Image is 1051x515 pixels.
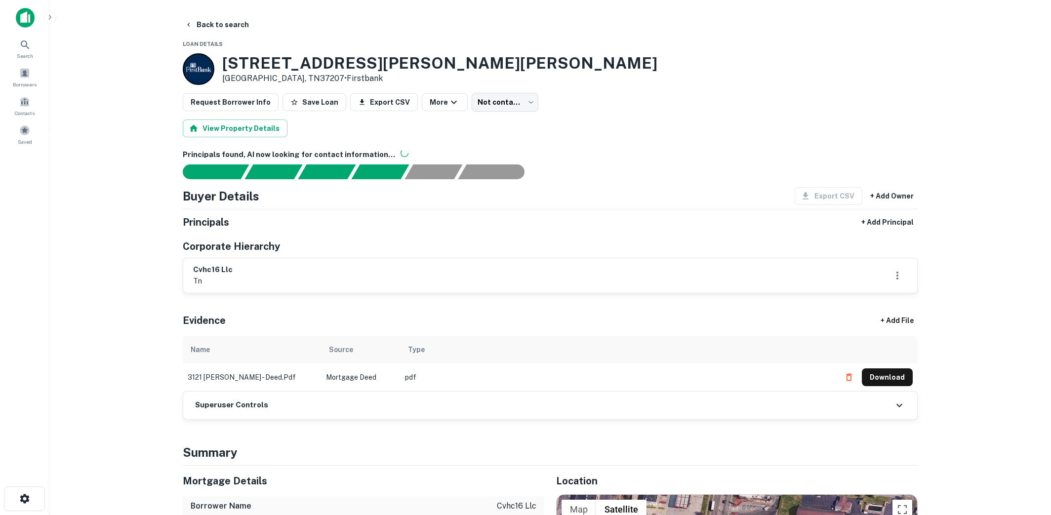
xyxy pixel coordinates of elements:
p: cvhc16 llc [497,500,536,512]
div: Source [329,344,353,356]
button: Save Loan [283,93,346,111]
h3: [STREET_ADDRESS][PERSON_NAME][PERSON_NAME] [222,54,657,73]
button: Delete file [840,369,858,385]
button: + Add Principal [857,213,918,231]
div: AI fulfillment process complete. [458,164,536,179]
h5: Corporate Hierarchy [183,239,280,254]
h4: Summary [183,443,918,461]
div: Your request is received and processing... [244,164,302,179]
a: Firstbank [347,74,383,83]
h5: Evidence [183,313,226,328]
h6: Principals found, AI now looking for contact information... [183,149,918,160]
a: Contacts [3,92,46,119]
div: Principals found, AI now looking for contact information... [351,164,409,179]
button: + Add Owner [866,187,918,205]
h6: Superuser Controls [195,399,268,411]
div: Sending borrower request to AI... [171,164,245,179]
div: + Add File [862,312,931,330]
p: tn [193,275,233,287]
button: View Property Details [183,119,287,137]
th: Source [321,336,400,363]
h5: Location [556,474,918,488]
a: Borrowers [3,64,46,90]
div: scrollable content [183,336,918,391]
h6: Borrower Name [191,500,251,512]
div: Documents found, AI parsing details... [298,164,356,179]
button: Download [862,368,913,386]
td: pdf [400,363,835,391]
a: Search [3,35,46,62]
div: Principals found, still searching for contact information. This may take time... [404,164,462,179]
td: Mortgage Deed [321,363,400,391]
p: [GEOGRAPHIC_DATA], TN37207 • [222,73,657,84]
th: Name [183,336,321,363]
div: Not contacted [472,93,538,112]
div: Type [408,344,425,356]
img: capitalize-icon.png [16,8,35,28]
span: Borrowers [13,80,37,88]
button: Back to search [181,16,253,34]
h6: cvhc16 llc [193,264,233,276]
span: Loan Details [183,41,223,47]
td: 3121 [PERSON_NAME] - deed.pdf [183,363,321,391]
h5: Principals [183,215,229,230]
a: Saved [3,121,46,148]
span: Search [17,52,33,60]
iframe: Chat Widget [1002,436,1051,483]
div: Name [191,344,210,356]
button: More [422,93,468,111]
button: Request Borrower Info [183,93,279,111]
span: Contacts [15,109,35,117]
th: Type [400,336,835,363]
button: Export CSV [350,93,418,111]
h5: Mortgage Details [183,474,544,488]
h4: Buyer Details [183,187,259,205]
span: Saved [18,138,32,146]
